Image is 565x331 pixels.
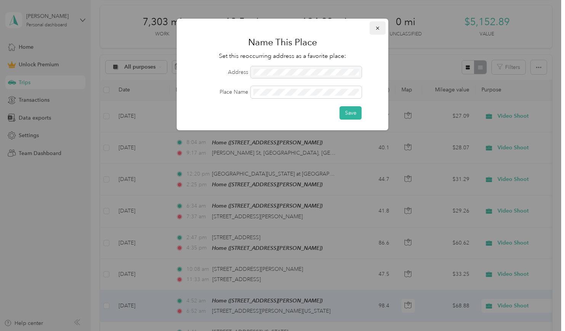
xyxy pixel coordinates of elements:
label: Place Name [188,88,248,96]
p: Set this reoccurring address as a favorite place: [188,51,378,61]
h1: Name This Place [188,33,378,51]
label: Address [188,68,248,76]
iframe: Everlance-gr Chat Button Frame [522,288,565,331]
button: Save [340,106,362,120]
